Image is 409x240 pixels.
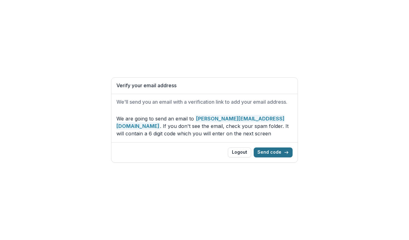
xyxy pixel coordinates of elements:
[254,147,293,157] button: Send code
[116,115,284,130] strong: [PERSON_NAME][EMAIL_ADDRESS][DOMAIN_NAME]
[116,115,293,137] p: We are going to send an email to . If you don't see the email, check your spam folder. It will co...
[228,147,251,157] button: Logout
[116,99,293,105] h2: We'll send you an email with a verification link to add your email address.
[116,83,293,88] h1: Verify your email address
